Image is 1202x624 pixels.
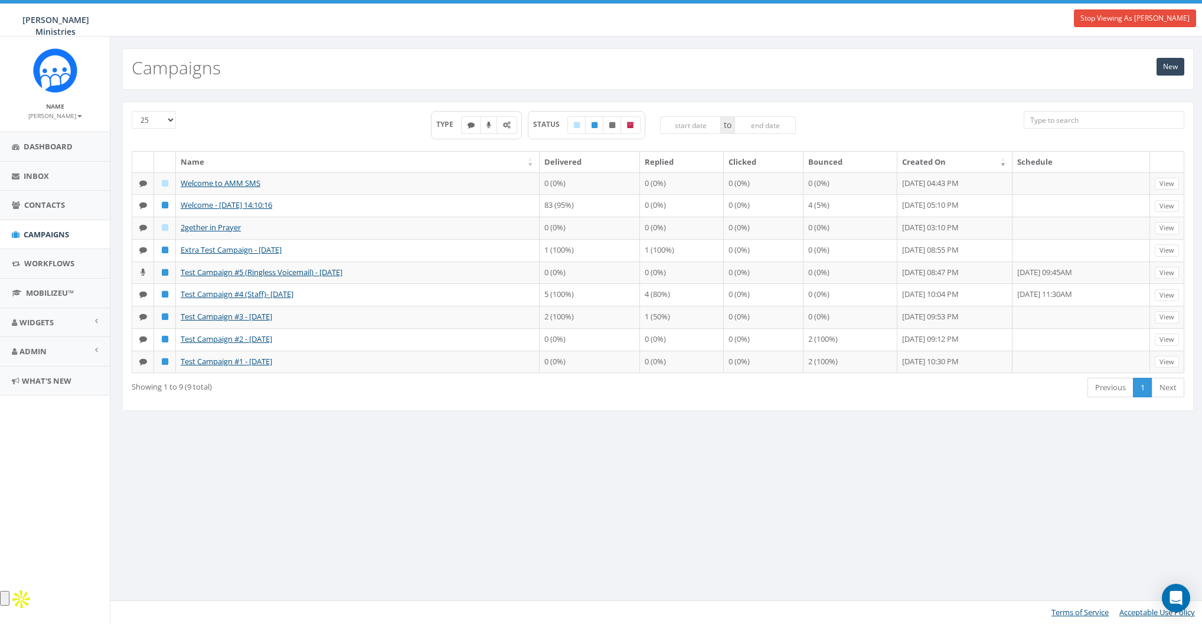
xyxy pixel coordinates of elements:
a: View [1155,289,1179,302]
td: 0 (0%) [724,239,804,262]
td: 2 (100%) [803,351,897,373]
td: [DATE] 08:55 PM [897,239,1012,262]
a: View [1155,356,1179,368]
td: 0 (0%) [640,217,724,239]
i: Draft [162,179,168,187]
a: View [1155,200,1179,213]
i: Published [162,201,168,209]
div: Showing 1 to 9 (9 total) [132,377,560,393]
th: Schedule [1012,152,1150,172]
td: 1 (100%) [540,239,639,262]
h2: Campaigns [132,58,221,77]
label: Ringless Voice Mail [480,116,498,134]
th: Created On: activate to sort column ascending [897,152,1012,172]
img: Rally_Corp_Icon.png [33,48,77,93]
span: Widgets [19,317,54,328]
i: Published [162,358,168,365]
a: Stop Viewing As [PERSON_NAME] [1074,9,1196,27]
a: Test Campaign #4 (Staff)- [DATE] [181,289,293,299]
a: View [1155,222,1179,234]
i: Ringless Voice Mail [486,122,491,129]
input: Type to search [1024,111,1184,129]
td: 0 (0%) [803,239,897,262]
i: Text SMS [139,201,147,209]
i: Text SMS [139,290,147,298]
td: 0 (0%) [640,328,724,351]
a: Welcome to AMM SMS [181,178,260,188]
th: Replied [640,152,724,172]
td: 0 (0%) [640,351,724,373]
a: View [1155,334,1179,346]
a: View [1155,178,1179,190]
td: 0 (0%) [540,328,639,351]
td: 0 (0%) [803,172,897,195]
td: [DATE] 11:30AM [1012,283,1150,306]
td: [DATE] 10:30 PM [897,351,1012,373]
span: Dashboard [24,141,73,152]
td: 4 (80%) [640,283,724,306]
a: Welcome - [DATE] 14:10:16 [181,200,272,210]
label: Unpublished [603,116,622,134]
span: STATUS [533,119,568,129]
span: Contacts [24,200,65,210]
i: Published [162,290,168,298]
a: View [1155,267,1179,279]
label: Draft [567,116,586,134]
td: [DATE] 03:10 PM [897,217,1012,239]
i: Ringless Voice Mail [141,269,145,276]
td: [DATE] 09:53 PM [897,306,1012,328]
a: Test Campaign #1 - [DATE] [181,356,272,367]
small: [PERSON_NAME] [28,112,82,120]
td: 5 (100%) [540,283,639,306]
i: Automated Message [503,122,511,129]
i: Text SMS [139,358,147,365]
td: 0 (0%) [640,194,724,217]
a: View [1155,244,1179,257]
td: [DATE] 10:04 PM [897,283,1012,306]
i: Published [162,246,168,254]
small: Name [46,102,64,110]
div: Open Intercom Messenger [1162,584,1190,612]
input: start date [660,116,721,134]
td: 0 (0%) [803,262,897,284]
td: 1 (50%) [640,306,724,328]
td: 0 (0%) [724,217,804,239]
i: Draft [162,224,168,231]
i: Text SMS [139,224,147,231]
td: [DATE] 09:45AM [1012,262,1150,284]
a: View [1155,311,1179,324]
a: Test Campaign #3 - [DATE] [181,311,272,322]
i: Text SMS [139,335,147,343]
td: 0 (0%) [540,217,639,239]
td: 0 (0%) [724,328,804,351]
td: 2 (100%) [540,306,639,328]
i: Unpublished [609,122,615,129]
td: 0 (0%) [540,172,639,195]
span: What's New [22,375,71,386]
th: Delivered [540,152,639,172]
td: [DATE] 08:47 PM [897,262,1012,284]
td: [DATE] 05:10 PM [897,194,1012,217]
label: Text SMS [461,116,481,134]
img: Apollo [9,587,33,611]
span: Workflows [24,258,74,269]
td: 0 (0%) [540,351,639,373]
a: Extra Test Campaign - [DATE] [181,244,282,255]
td: 0 (0%) [724,172,804,195]
td: 0 (0%) [640,172,724,195]
a: 1 [1133,378,1152,397]
span: to [721,116,734,134]
i: Published [162,335,168,343]
span: [PERSON_NAME] Ministries [22,14,89,37]
td: 83 (95%) [540,194,639,217]
span: Campaigns [24,229,69,240]
i: Text SMS [468,122,475,129]
label: Automated Message [497,116,517,134]
td: 0 (0%) [724,351,804,373]
a: Acceptable Use Policy [1119,607,1195,618]
i: Published [162,269,168,276]
td: [DATE] 04:43 PM [897,172,1012,195]
td: 0 (0%) [724,306,804,328]
span: Inbox [24,171,49,181]
i: Text SMS [139,246,147,254]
